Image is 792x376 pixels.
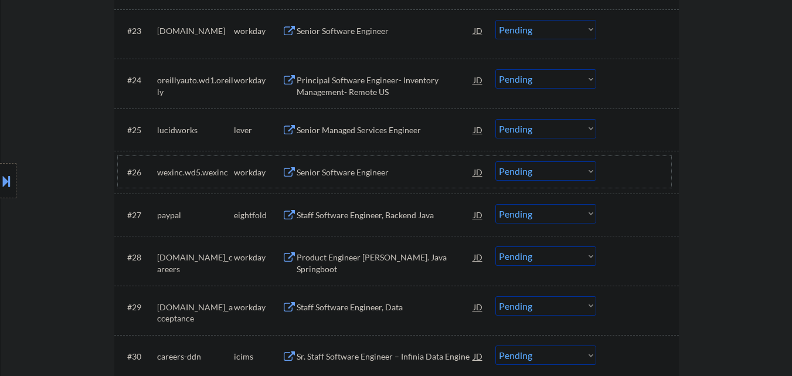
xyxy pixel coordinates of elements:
div: JD [473,345,484,367]
div: Senior Software Engineer [297,167,474,178]
div: #30 [127,351,148,363]
div: [DOMAIN_NAME] [157,25,234,37]
div: JD [473,20,484,41]
div: JD [473,119,484,140]
div: icims [234,351,282,363]
div: Senior Managed Services Engineer [297,124,474,136]
div: Principal Software Engineer- Inventory Management- Remote US [297,74,474,97]
div: eightfold [234,209,282,221]
div: #29 [127,302,148,313]
div: Product Engineer [PERSON_NAME]. Java Springboot [297,252,474,275]
div: Sr. Staff Software Engineer – Infinia Data Engine [297,351,474,363]
div: JD [473,69,484,90]
div: Senior Software Engineer [297,25,474,37]
div: JD [473,161,484,182]
div: workday [234,252,282,263]
div: workday [234,302,282,313]
div: workday [234,74,282,86]
div: #23 [127,25,148,37]
div: JD [473,204,484,225]
div: workday [234,167,282,178]
div: JD [473,296,484,317]
div: careers-ddn [157,351,234,363]
div: JD [473,246,484,267]
div: lever [234,124,282,136]
div: Staff Software Engineer, Backend Java [297,209,474,221]
div: [DOMAIN_NAME]_acceptance [157,302,234,324]
div: Staff Software Engineer, Data [297,302,474,313]
div: workday [234,25,282,37]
